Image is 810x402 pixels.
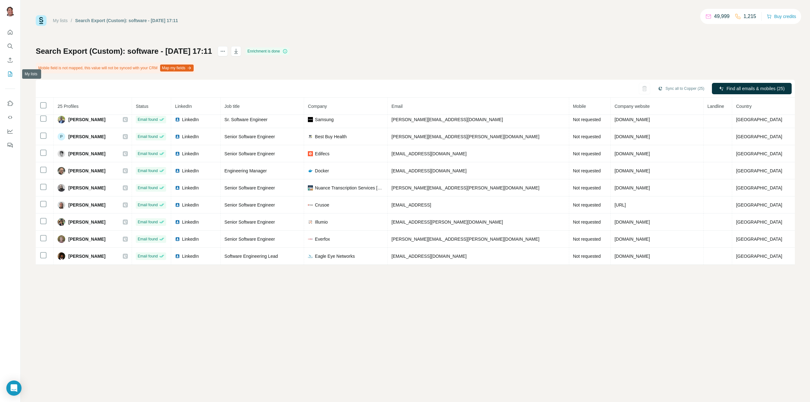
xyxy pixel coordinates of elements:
span: Landline [707,104,724,109]
span: Best Buy Health [315,133,346,140]
span: LinkedIn [175,104,192,109]
span: Everfox [315,236,330,242]
span: [PERSON_NAME] [68,168,105,174]
span: [EMAIL_ADDRESS][DOMAIN_NAME] [391,151,466,156]
span: [PERSON_NAME] [68,219,105,225]
span: LinkedIn [182,151,199,157]
span: [DOMAIN_NAME] [614,237,650,242]
span: Email found [138,168,158,174]
span: Senior Software Engineer [224,220,275,225]
img: Avatar [58,150,65,158]
span: Country [736,104,751,109]
span: [PERSON_NAME][EMAIL_ADDRESS][DOMAIN_NAME] [391,117,503,122]
span: Software Engineering Lead [224,254,278,259]
span: [URL] [614,202,626,207]
img: LinkedIn logo [175,237,180,242]
span: [PERSON_NAME] [68,202,105,208]
span: Docker [315,168,329,174]
span: [PERSON_NAME] [68,185,105,191]
img: Avatar [58,184,65,192]
span: [PERSON_NAME][EMAIL_ADDRESS][PERSON_NAME][DOMAIN_NAME] [391,237,539,242]
span: [PERSON_NAME][EMAIL_ADDRESS][PERSON_NAME][DOMAIN_NAME] [391,185,539,190]
span: LinkedIn [182,236,199,242]
img: company-logo [308,202,313,207]
button: Dashboard [5,126,15,137]
span: [GEOGRAPHIC_DATA] [736,185,782,190]
span: [GEOGRAPHIC_DATA] [736,220,782,225]
span: Not requested [573,134,601,139]
button: Enrich CSV [5,54,15,66]
span: [GEOGRAPHIC_DATA] [736,237,782,242]
span: [GEOGRAPHIC_DATA] [736,134,782,139]
button: Search [5,40,15,52]
img: company-logo [308,237,313,242]
button: actions [218,46,228,56]
img: Avatar [58,167,65,175]
span: LinkedIn [182,185,199,191]
img: company-logo [308,151,313,156]
span: Senior Software Engineer [224,151,275,156]
button: Quick start [5,27,15,38]
span: Not requested [573,237,601,242]
button: Use Surfe API [5,112,15,123]
button: My lists [5,68,15,80]
span: [DOMAIN_NAME] [614,134,650,139]
span: [EMAIL_ADDRESS][DOMAIN_NAME] [391,168,466,173]
span: LinkedIn [182,219,199,225]
a: My lists [53,18,68,23]
div: Search Export (Custom): software - [DATE] 17:11 [75,17,178,24]
img: LinkedIn logo [175,134,180,139]
img: Avatar [58,252,65,260]
img: LinkedIn logo [175,220,180,225]
span: Email found [138,202,158,208]
img: Avatar [58,218,65,226]
p: 49,999 [714,13,730,20]
div: Mobile field is not mapped, this value will not be synced with your CRM [36,63,195,73]
button: Feedback [5,139,15,151]
span: Senior Software Engineer [224,134,275,139]
span: [PERSON_NAME] [68,116,105,123]
h1: Search Export (Custom): software - [DATE] 17:11 [36,46,212,56]
img: company-logo [308,254,313,259]
span: LinkedIn [182,202,199,208]
span: Engineering Manager [224,168,267,173]
span: [PERSON_NAME] [68,151,105,157]
div: Open Intercom Messenger [6,380,22,396]
button: Sync all to Copper (25) [653,84,709,93]
span: LinkedIn [182,116,199,123]
span: Not requested [573,185,601,190]
span: LinkedIn [182,133,199,140]
span: Job title [224,104,240,109]
span: Not requested [573,220,601,225]
span: [PERSON_NAME][EMAIL_ADDRESS][PERSON_NAME][DOMAIN_NAME] [391,134,539,139]
span: [EMAIL_ADDRESS][DOMAIN_NAME] [391,254,466,259]
img: company-logo [308,117,313,122]
img: Avatar [5,6,15,16]
span: Email found [138,236,158,242]
span: [EMAIL_ADDRESS][PERSON_NAME][DOMAIN_NAME] [391,220,503,225]
span: [GEOGRAPHIC_DATA] [736,151,782,156]
span: Find all emails & mobiles (25) [726,85,785,92]
span: Edifecs [315,151,329,157]
button: Buy credits [767,12,796,21]
img: company-logo [308,134,313,139]
span: [GEOGRAPHIC_DATA] [736,117,782,122]
span: Senior Software Engineer [224,237,275,242]
img: company-logo [308,168,313,173]
img: LinkedIn logo [175,117,180,122]
img: LinkedIn logo [175,185,180,190]
span: [GEOGRAPHIC_DATA] [736,168,782,173]
span: Eagle Eye Networks [315,253,355,259]
img: LinkedIn logo [175,168,180,173]
span: [PERSON_NAME] [68,253,105,259]
span: Not requested [573,202,601,207]
span: Sr. Software Engineer [224,117,267,122]
span: Senior Software Engineer [224,185,275,190]
span: Not requested [573,254,601,259]
span: [GEOGRAPHIC_DATA] [736,254,782,259]
img: Avatar [58,116,65,123]
span: 25 Profiles [58,104,78,109]
span: [PERSON_NAME] [68,133,105,140]
span: Company website [614,104,650,109]
span: Mobile [573,104,586,109]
